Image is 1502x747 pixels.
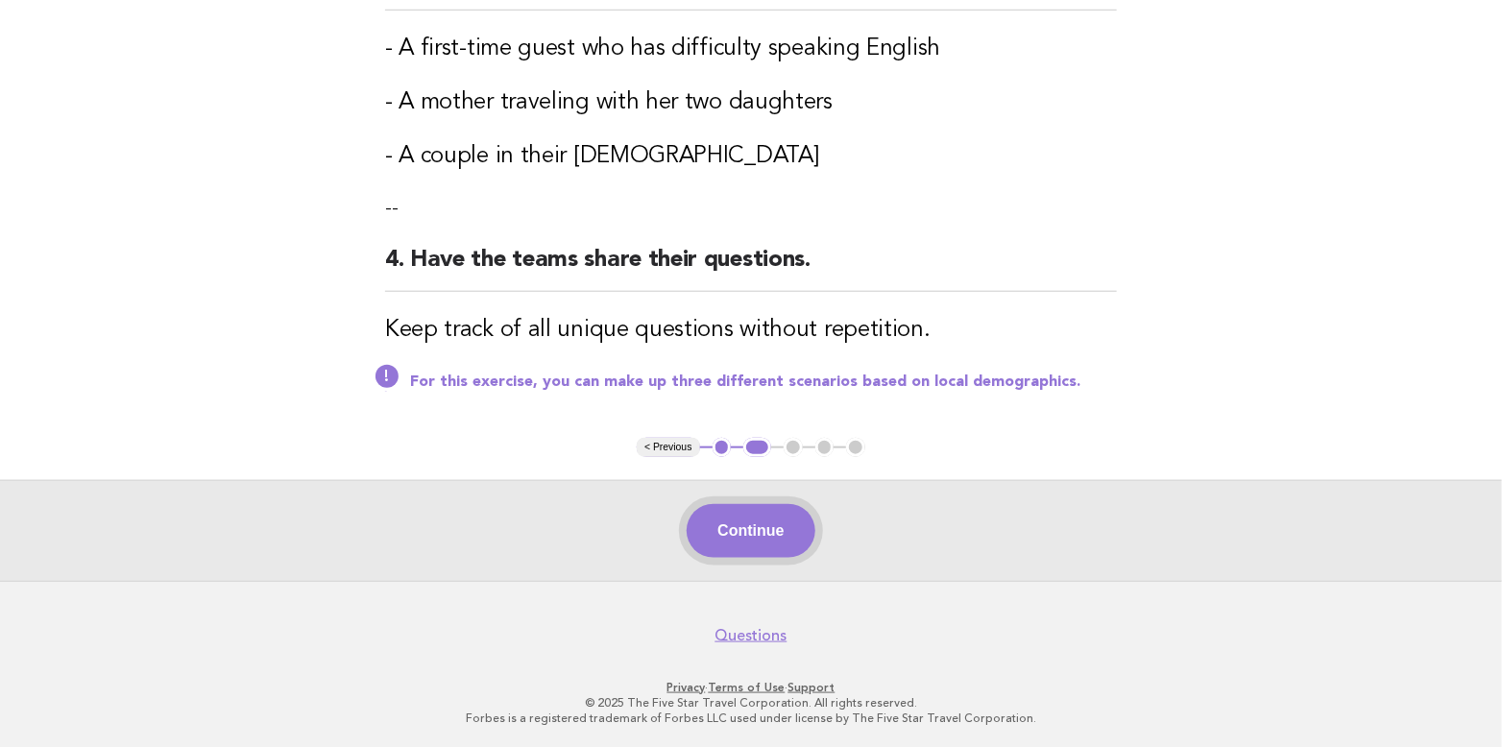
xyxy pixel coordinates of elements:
[709,681,786,694] a: Terms of Use
[788,681,836,694] a: Support
[385,34,1117,64] h3: - A first-time guest who has difficulty speaking English
[385,87,1117,118] h3: - A mother traveling with her two daughters
[385,315,1117,346] h3: Keep track of all unique questions without repetition.
[163,695,1339,711] p: © 2025 The Five Star Travel Corporation. All rights reserved.
[385,195,1117,222] p: --
[385,245,1117,292] h2: 4. Have the teams share their questions.
[667,681,706,694] a: Privacy
[715,626,787,645] a: Questions
[385,141,1117,172] h3: - A couple in their [DEMOGRAPHIC_DATA]
[163,680,1339,695] p: · ·
[410,373,1117,392] p: For this exercise, you can make up three different scenarios based on local demographics.
[163,711,1339,726] p: Forbes is a registered trademark of Forbes LLC used under license by The Five Star Travel Corpora...
[743,438,771,457] button: 2
[637,438,699,457] button: < Previous
[687,504,814,558] button: Continue
[713,438,732,457] button: 1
